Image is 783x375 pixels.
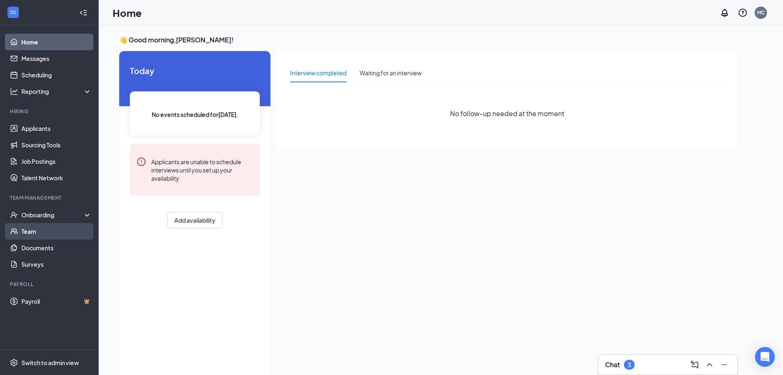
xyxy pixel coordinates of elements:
[113,6,142,20] h1: Home
[719,360,729,370] svg: Minimize
[21,211,85,219] div: Onboarding
[628,361,631,368] div: 3
[690,360,700,370] svg: ComposeMessage
[718,358,731,371] button: Minimize
[10,87,18,95] svg: Analysis
[738,8,748,18] svg: QuestionInfo
[21,223,92,240] a: Team
[167,212,222,228] button: Add availability
[21,170,92,186] a: Talent Network
[130,64,260,77] span: Today
[21,120,92,137] a: Applicants
[757,9,765,16] div: MC
[360,68,422,77] div: Waiting for an interview
[704,360,714,370] svg: ChevronUp
[21,137,92,153] a: Sourcing Tools
[136,157,146,167] svg: Error
[10,194,90,201] div: Team Management
[290,68,346,77] div: Interview completed
[79,9,88,17] svg: Collapse
[755,347,775,367] div: Open Intercom Messenger
[21,50,92,67] a: Messages
[10,359,18,367] svg: Settings
[21,240,92,256] a: Documents
[450,108,564,119] span: No follow-up needed at the moment
[605,360,620,369] h3: Chat
[151,157,253,182] div: Applicants are unable to schedule interviews until you set up your availability.
[21,293,92,310] a: PayrollCrown
[21,34,92,50] a: Home
[21,87,92,95] div: Reporting
[119,35,737,44] h3: 👋 Good morning, [PERSON_NAME] !
[10,211,18,219] svg: UserCheck
[9,8,17,16] svg: WorkstreamLogo
[21,359,79,367] div: Switch to admin view
[10,281,90,288] div: Payroll
[21,67,92,83] a: Scheduling
[21,153,92,170] a: Job Postings
[688,358,701,371] button: ComposeMessage
[21,256,92,273] a: Surveys
[720,8,730,18] svg: Notifications
[703,358,716,371] button: ChevronUp
[10,108,90,115] div: Hiring
[152,110,238,119] span: No events scheduled for [DATE] .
